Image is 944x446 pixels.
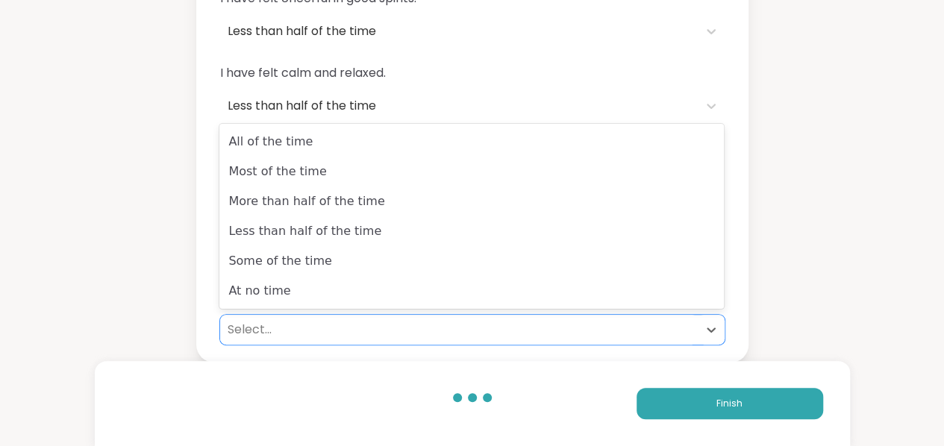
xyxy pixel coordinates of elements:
div: At no time [219,276,724,306]
div: All of the time [219,127,724,157]
div: Some of the time [219,246,724,276]
div: Less than half of the time [228,22,690,40]
div: Select... [228,321,690,339]
button: Finish [637,388,823,419]
div: More than half of the time [219,186,724,216]
div: Less than half of the time [219,216,724,246]
div: Most of the time [219,157,724,186]
div: Less than half of the time [228,97,690,115]
span: I have felt calm and relaxed. [220,64,725,82]
span: Finish [716,397,743,410]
